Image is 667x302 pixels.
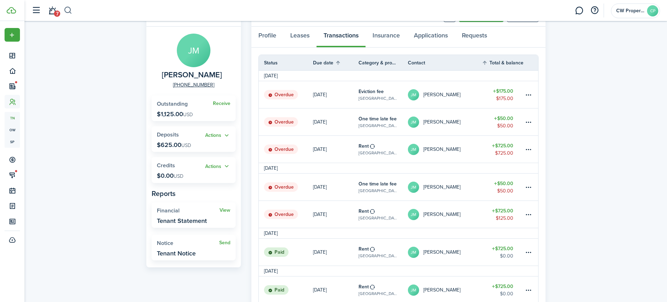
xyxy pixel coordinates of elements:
a: Overdue [259,136,313,163]
span: Credits [157,161,175,169]
widget-stats-title: Notice [157,240,219,246]
table-amount-description: $125.00 [496,215,513,222]
a: JM[PERSON_NAME] [408,174,482,201]
table-amount-description: $0.00 [500,290,513,297]
span: CW Properties [616,8,644,13]
table-profile-info-text: [PERSON_NAME] [423,119,460,125]
button: Open menu [205,132,230,140]
a: Overdue [259,81,313,108]
a: JM[PERSON_NAME] [408,108,482,135]
avatar-text: JM [408,144,419,155]
table-amount-description: $175.00 [496,95,513,102]
button: Open menu [5,28,20,42]
avatar-text: JM [408,182,419,193]
button: Search [64,5,72,16]
th: Contact [408,59,482,66]
table-subtitle: [GEOGRAPHIC_DATA][STREET_ADDRESS] [359,95,397,101]
a: JM[PERSON_NAME] [408,81,482,108]
a: Requests [455,27,494,48]
status: Paid [264,247,289,257]
p: $1,125.00 [157,111,193,118]
a: Overdue [259,108,313,135]
a: $725.00$725.00 [482,136,524,163]
table-profile-info-text: [PERSON_NAME] [423,92,460,98]
a: Rent[GEOGRAPHIC_DATA][STREET_ADDRESS] [359,136,408,163]
status: Overdue [264,210,298,219]
table-info-title: Rent [359,208,369,215]
table-subtitle: [GEOGRAPHIC_DATA][STREET_ADDRESS] [359,122,397,129]
widget-stats-description: Tenant Statement [157,217,207,224]
table-subtitle: [GEOGRAPHIC_DATA][STREET_ADDRESS] [359,188,397,194]
table-info-title: Rent [359,142,369,150]
table-subtitle: [GEOGRAPHIC_DATA][STREET_ADDRESS] [359,150,397,156]
button: Open menu [205,162,230,170]
a: Applications [407,27,455,48]
table-profile-info-text: [PERSON_NAME] [423,250,460,255]
table-subtitle: [GEOGRAPHIC_DATA][STREET_ADDRESS] [359,215,397,221]
widget-stats-action: Receive [213,101,230,106]
a: tn [5,112,20,124]
a: Send [219,240,230,246]
a: $50.00$50.00 [482,174,524,201]
a: $50.00$50.00 [482,108,524,135]
status: Overdue [264,117,298,127]
a: One time late fee[GEOGRAPHIC_DATA][STREET_ADDRESS] [359,108,408,135]
table-amount-description: $50.00 [497,187,513,195]
span: Deposits [157,131,179,139]
button: Open sidebar [29,4,43,17]
table-info-title: One time late fee [359,180,397,188]
a: Paid [259,239,313,266]
a: JM[PERSON_NAME] [408,136,482,163]
avatar-text: JM [408,247,419,258]
table-amount-title: $725.00 [492,207,513,215]
td: [DATE] [259,72,283,79]
table-subtitle: [GEOGRAPHIC_DATA][STREET_ADDRESS] [359,253,397,259]
p: $625.00 [157,141,191,148]
a: Rent[GEOGRAPHIC_DATA][STREET_ADDRESS] [359,201,408,228]
p: [DATE] [313,211,327,218]
td: [DATE] [259,164,283,172]
button: Open resource center [589,5,600,16]
img: TenantCloud [7,7,16,14]
a: [DATE] [313,136,359,163]
button: Actions [205,132,230,140]
table-amount-description: $725.00 [495,149,513,157]
a: [DATE] [313,81,359,108]
p: $0.00 [157,172,183,179]
a: Overdue [259,174,313,201]
table-info-title: One time late fee [359,115,397,122]
table-profile-info-text: [PERSON_NAME] [423,147,460,152]
th: Status [259,59,313,66]
a: [DATE] [313,239,359,266]
span: USD [174,173,183,180]
span: USD [183,111,193,118]
status: Overdue [264,182,298,192]
a: JM[PERSON_NAME] [408,239,482,266]
table-amount-title: $725.00 [492,245,513,252]
a: One time late fee[GEOGRAPHIC_DATA][STREET_ADDRESS] [359,174,408,201]
p: [DATE] [313,248,327,256]
a: $725.00$0.00 [482,239,524,266]
button: Actions [205,162,230,170]
a: sp [5,136,20,148]
a: Notifications [46,2,59,20]
a: ow [5,124,20,136]
td: [DATE] [259,267,283,275]
avatar-text: JM [177,34,210,67]
td: [DATE] [259,230,283,237]
span: 7 [54,10,60,17]
table-profile-info-text: [PERSON_NAME] [423,287,460,293]
table-amount-title: $175.00 [493,87,513,95]
p: [DATE] [313,286,327,294]
avatar-text: JM [408,285,419,296]
status: Paid [264,285,289,295]
p: [DATE] [313,146,327,153]
span: Josue Medastin [162,71,222,79]
table-subtitle: [GEOGRAPHIC_DATA][STREET_ADDRESS] [359,290,397,297]
a: Overdue [259,201,313,228]
avatar-text: JM [408,117,419,128]
panel-main-subtitle: Reports [152,188,236,199]
p: [DATE] [313,118,327,126]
